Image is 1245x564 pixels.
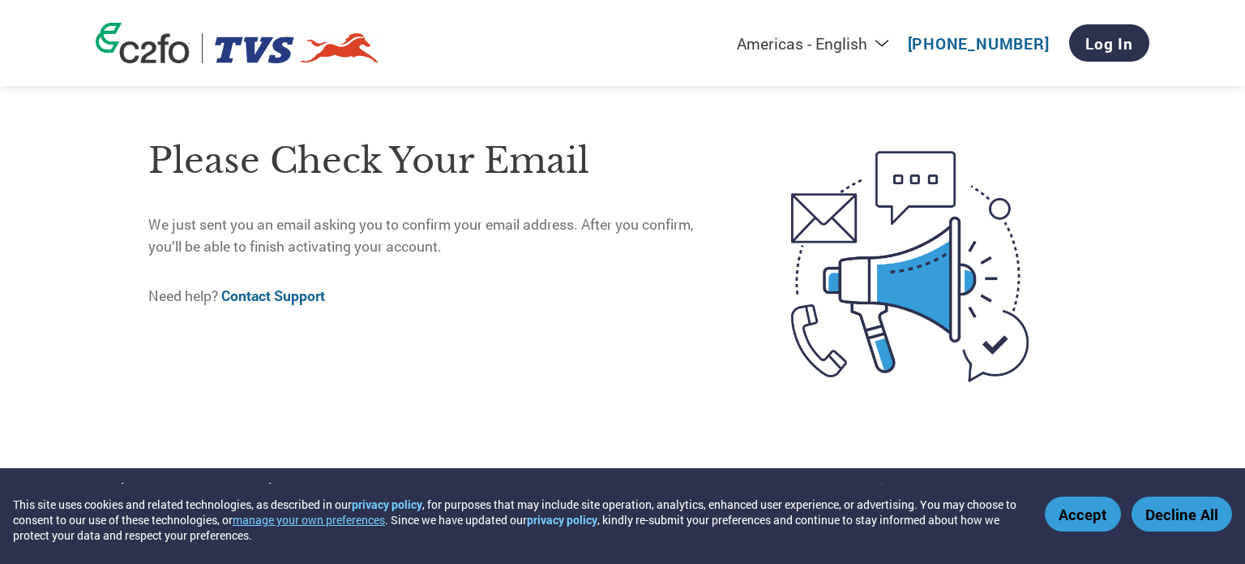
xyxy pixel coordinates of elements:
[175,480,211,497] a: Terms
[148,286,723,307] p: Need help?
[96,23,190,63] img: c2fo logo
[352,497,422,512] a: privacy policy
[221,286,325,305] a: Contact Support
[148,214,723,257] p: We just sent you an email asking you to confirm your email address. After you confirm, you’ll be ...
[762,480,1149,497] p: © 2024 Pollen, Inc. All rights reserved / Pat. 10,817,932 and Pat. 11,100,477.
[723,122,1097,411] img: open-email
[1132,497,1232,532] button: Decline All
[1045,497,1121,532] button: Accept
[108,480,151,497] a: Privacy
[148,135,723,187] h1: Please check your email
[527,512,597,527] a: privacy policy
[215,33,379,63] img: TVS Motor Company
[1069,24,1149,62] a: Log In
[13,497,1021,543] div: This site uses cookies and related technologies, as described in our , for purposes that may incl...
[908,33,1050,54] a: [PHONE_NUMBER]
[235,480,283,497] a: Security
[233,512,385,527] button: manage your own preferences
